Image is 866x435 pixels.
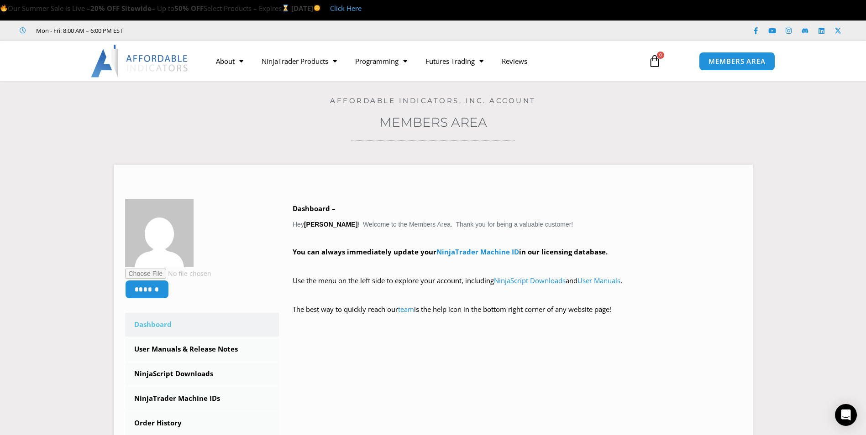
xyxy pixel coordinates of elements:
nav: Menu [207,51,638,72]
a: Reviews [493,51,536,72]
strong: 50% OFF [174,4,204,13]
span: 0 [657,52,664,59]
a: User Manuals [577,276,620,285]
p: The best way to quickly reach our is the help icon in the bottom right corner of any website page! [293,303,741,329]
img: 6555244a980d20329b887296f68a6a69a95d6ab1a2b6d1439d55239c3002097e [125,199,194,267]
strong: [DATE] [291,4,321,13]
a: Dashboard [125,313,279,337]
img: 🔥 [0,5,7,11]
p: Use the menu on the left side to explore your account, including and . [293,274,741,300]
a: NinjaScript Downloads [125,362,279,386]
span: MEMBERS AREA [709,58,766,65]
a: 0 [635,48,675,74]
div: Hey ! Welcome to the Members Area. Thank you for being a valuable customer! [293,202,741,329]
a: NinjaTrader Machine ID [436,247,519,256]
a: Programming [346,51,416,72]
a: User Manuals & Release Notes [125,337,279,361]
iframe: Customer reviews powered by Trustpilot [136,26,273,35]
b: Dashboard – [293,204,336,213]
strong: You can always immediately update your in our licensing database. [293,247,608,256]
img: LogoAI | Affordable Indicators – NinjaTrader [91,45,189,78]
a: Click Here [330,4,362,13]
a: NinjaTrader Machine IDs [125,387,279,410]
a: Affordable Indicators, Inc. Account [330,96,536,105]
a: NinjaScript Downloads [494,276,566,285]
a: About [207,51,252,72]
div: Open Intercom Messenger [835,404,857,426]
strong: 20% OFF [90,4,120,13]
a: MEMBERS AREA [699,52,775,71]
strong: [PERSON_NAME] [304,221,357,228]
a: Members Area [379,114,487,130]
img: ⌛ [282,5,289,11]
img: 🌞 [314,5,320,11]
a: NinjaTrader Products [252,51,346,72]
a: team [398,305,414,314]
strong: Sitewide [121,4,152,13]
span: Mon - Fri: 8:00 AM – 6:00 PM EST [34,25,123,36]
a: Futures Trading [416,51,493,72]
a: Order History [125,411,279,435]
